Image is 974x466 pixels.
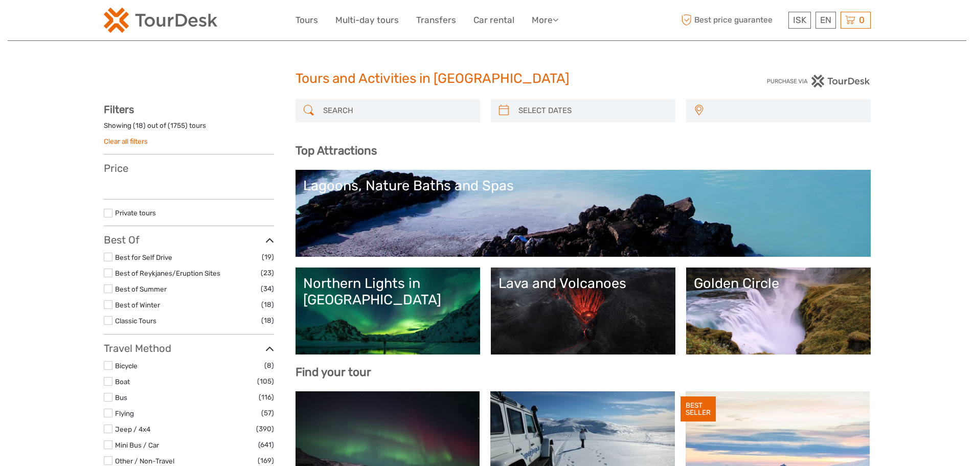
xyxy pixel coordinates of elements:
a: Car rental [473,13,514,28]
a: Lava and Volcanoes [499,275,668,347]
div: EN [816,12,836,29]
a: Bus [115,393,127,402]
a: Best of Summer [115,285,167,293]
div: Lagoons, Nature Baths and Spas [303,177,863,194]
a: Other / Non-Travel [115,457,174,465]
a: Transfers [416,13,456,28]
a: More [532,13,558,28]
a: Mini Bus / Car [115,441,159,449]
a: Best of Winter [115,301,160,309]
div: Northern Lights in [GEOGRAPHIC_DATA] [303,275,472,308]
span: (641) [258,439,274,451]
a: Northern Lights in [GEOGRAPHIC_DATA] [303,275,472,347]
span: (18) [261,315,274,326]
img: 120-15d4194f-c635-41b9-a512-a3cb382bfb57_logo_small.png [104,8,217,33]
a: Bicycle [115,362,138,370]
a: Lagoons, Nature Baths and Spas [303,177,863,249]
div: Lava and Volcanoes [499,275,668,292]
a: Boat [115,378,130,386]
a: Golden Circle [694,275,863,347]
b: Top Attractions [296,144,377,158]
span: (18) [261,299,274,310]
span: ISK [793,15,806,25]
input: SELECT DATES [514,102,670,120]
a: Best of Reykjanes/Eruption Sites [115,269,220,277]
a: Flying [115,409,134,417]
label: 1755 [170,121,185,130]
span: 0 [857,15,866,25]
div: Showing ( ) out of ( ) tours [104,121,274,137]
div: Golden Circle [694,275,863,292]
h3: Travel Method [104,342,274,354]
strong: Filters [104,103,134,116]
a: Jeep / 4x4 [115,425,150,433]
a: Multi-day tours [335,13,399,28]
a: Tours [296,13,318,28]
label: 18 [135,121,143,130]
span: (105) [257,375,274,387]
input: SEARCH [319,102,475,120]
span: (116) [259,391,274,403]
span: Best price guarantee [679,12,786,29]
span: (57) [261,407,274,419]
span: (23) [261,267,274,279]
h3: Best Of [104,234,274,246]
a: Classic Tours [115,317,156,325]
h1: Tours and Activities in [GEOGRAPHIC_DATA] [296,71,679,87]
a: Clear all filters [104,137,148,145]
span: (34) [261,283,274,295]
h3: Price [104,162,274,174]
a: Private tours [115,209,156,217]
span: (8) [264,360,274,371]
span: (390) [256,423,274,435]
b: Find your tour [296,365,371,379]
a: Best for Self Drive [115,253,172,261]
img: PurchaseViaTourDesk.png [766,75,870,87]
span: (19) [262,251,274,263]
div: BEST SELLER [681,396,716,422]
